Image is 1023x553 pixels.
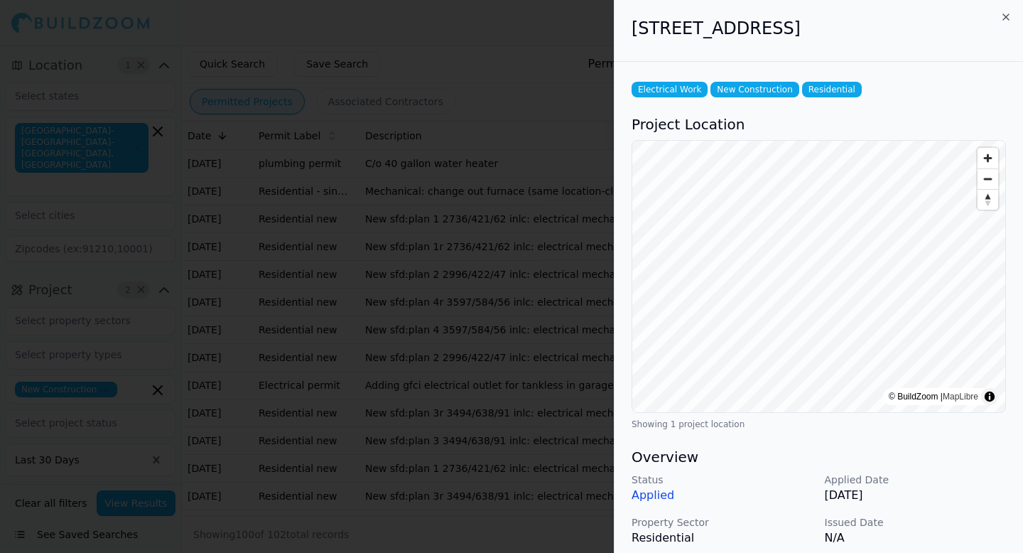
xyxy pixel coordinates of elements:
span: Residential [802,82,862,97]
h3: Overview [632,447,1006,467]
p: N/A [825,530,1007,547]
summary: Toggle attribution [981,388,998,405]
p: Issued Date [825,515,1007,530]
button: Zoom out [978,168,998,189]
div: Showing 1 project location [632,419,1006,430]
p: Status [632,473,813,487]
p: Property Sector [632,515,813,530]
p: Residential [632,530,813,547]
p: Applied Date [825,473,1007,487]
span: New Construction [710,82,799,97]
span: Electrical Work [632,82,708,97]
div: © BuildZoom | [889,390,978,404]
h3: Project Location [632,114,1006,134]
a: MapLibre [943,392,978,402]
h2: [STREET_ADDRESS] [632,17,1006,40]
button: Zoom in [978,148,998,168]
canvas: Map [632,141,1005,412]
button: Reset bearing to north [978,189,998,210]
p: Applied [632,487,813,504]
p: [DATE] [825,487,1007,504]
